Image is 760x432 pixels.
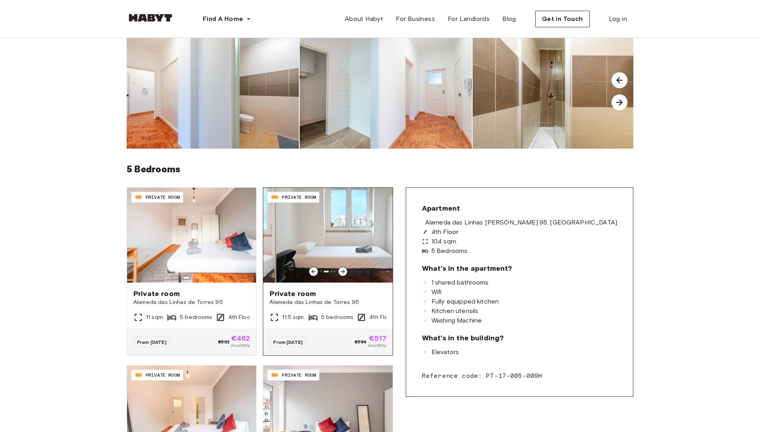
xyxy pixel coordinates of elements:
[422,204,460,213] span: Apartment
[282,313,305,321] span: 11.5 sqm.
[502,14,516,24] span: Blog
[368,342,386,349] span: monthly
[431,289,442,295] span: Wifi
[133,298,250,306] span: Alameda das Linhas de Torres 95
[282,372,316,379] span: PRIVATE ROOM
[422,371,617,381] span: Reference code: PT-17-005-009H
[422,264,512,273] span: What's in the apartment?
[355,338,366,345] span: €594
[612,72,627,88] img: image-carousel-arrow
[612,94,627,110] img: image-carousel-arrow
[127,188,256,355] a: PRIVATE ROOMImage of the roomPrivate roomAlameda das Linhas de Torres 9511 sqm.5 bedrooms4th Floo...
[263,188,392,355] a: PRIVATE ROOMImage of the roomImage of the roomPrivate roomAlameda das Linhas de Torres 9511.5 sqm...
[231,342,250,349] span: monthly
[602,11,633,27] a: Log in
[441,11,496,27] a: For Landlords
[270,289,386,298] span: Private room
[535,11,590,27] button: Get in Touch
[180,313,213,321] span: 5 bedrooms
[431,248,468,254] span: 5 Bedrooms
[282,194,316,201] span: PRIVATE ROOM
[542,14,583,24] span: Get in Touch
[146,372,180,379] span: PRIVATE ROOM
[345,14,383,24] span: About Habyt
[338,11,389,27] a: About Habyt
[218,338,230,345] span: €531
[127,161,633,178] h6: 5 Bedrooms
[321,313,354,321] span: 5 bedrooms
[473,34,645,149] img: image
[273,339,302,345] span: From [DATE]
[431,229,458,235] span: 4th Floor
[231,335,250,342] span: €462
[609,14,627,24] span: Log in
[431,308,478,314] span: Kitchen utensils
[146,313,164,321] span: 11 sqm.
[137,339,166,345] span: From [DATE]
[422,333,503,343] span: What's in the building?
[431,349,459,355] span: Elevators
[196,11,257,27] button: Find A Home
[146,194,180,201] span: PRIVATE ROOM
[431,238,457,245] span: 104 sqm.
[300,34,472,149] img: image
[127,14,174,22] img: Habyt
[425,219,617,226] span: Alameda das Linhas [PERSON_NAME] 95, [GEOGRAPHIC_DATA]
[270,298,386,306] span: Alameda das Linhas de Torres 95
[127,34,299,149] img: image
[389,11,441,27] a: For Business
[368,335,386,342] span: €517
[448,14,490,24] span: For Landlords
[431,317,482,324] span: Washing Machine
[431,298,499,305] span: Fully equipped kitchen
[203,14,243,24] span: Find A Home
[431,279,489,286] span: 1 shared bathrooms
[133,289,250,298] span: Private room
[276,188,405,283] img: Image of the room
[228,313,253,321] span: 4th Floor
[396,14,435,24] span: For Business
[369,313,393,321] span: 4th Floor
[127,188,256,283] img: Image of the room
[496,11,522,27] a: Blog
